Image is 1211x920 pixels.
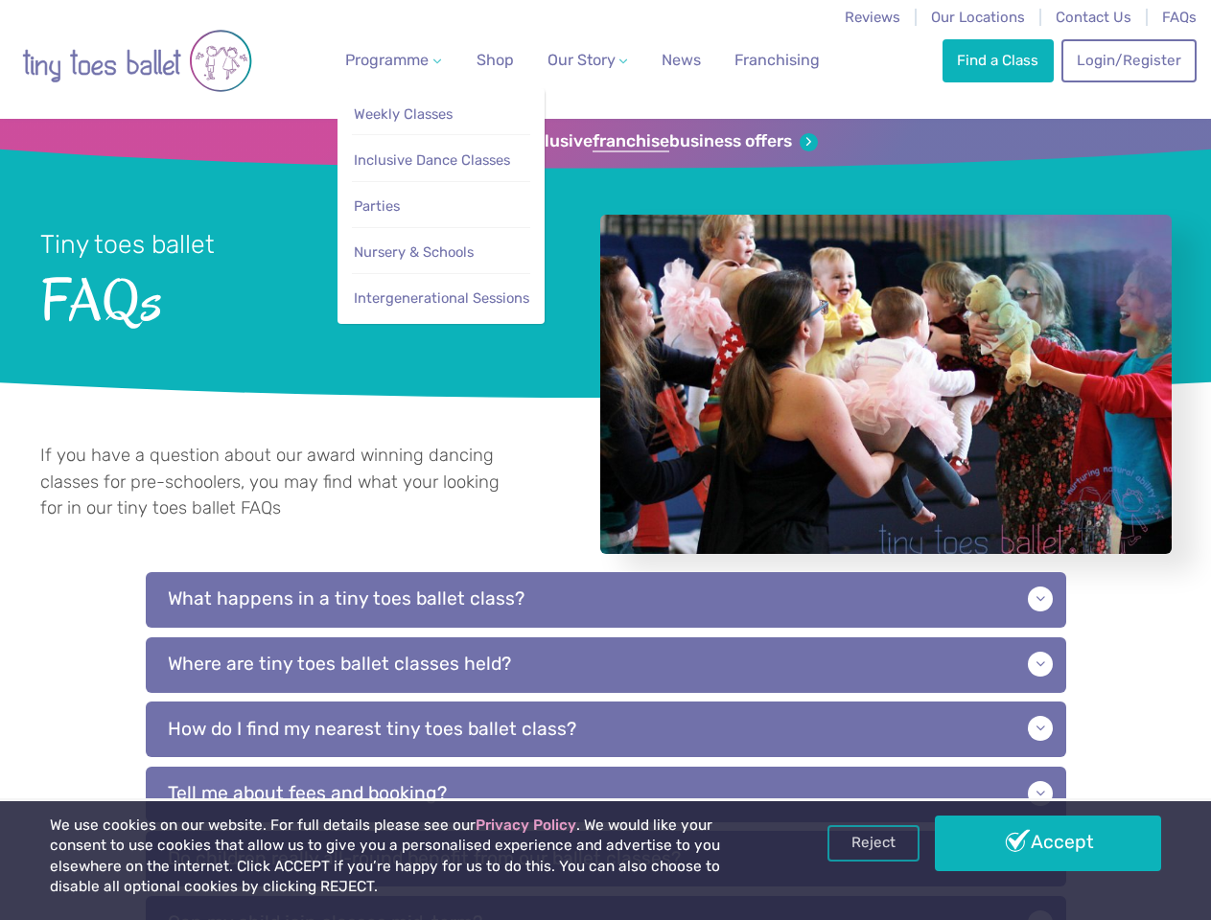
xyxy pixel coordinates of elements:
span: FAQs [40,262,549,333]
span: Our Story [547,51,616,69]
a: Accept [935,816,1161,871]
a: Login/Register [1061,39,1196,81]
a: Intergenerational Sessions [352,281,530,316]
span: Franchising [734,51,820,69]
a: Parties [352,189,530,224]
span: Nursery & Schools [354,243,474,261]
span: Weekly Classes [354,105,453,123]
span: Programme [345,51,429,69]
a: Find a Class [943,39,1054,81]
a: Nursery & Schools [352,235,530,270]
strong: franchise [593,131,669,152]
a: Our Story [539,41,635,80]
a: Franchising [727,41,827,80]
a: Contact Us [1056,9,1131,26]
a: Privacy Policy [476,816,576,834]
a: FAQs [1162,9,1197,26]
span: Shop [477,51,514,69]
small: Tiny toes ballet [40,229,215,260]
span: News [662,51,701,69]
a: Our Locations [931,9,1025,26]
a: News [654,41,709,80]
span: Intergenerational Sessions [354,289,529,307]
a: Reviews [845,9,900,26]
a: Reject [827,825,920,862]
span: Parties [354,197,400,215]
a: Programme [338,41,449,80]
p: How do I find my nearest tiny toes ballet class? [146,701,1066,757]
img: tiny toes ballet [22,12,252,109]
p: What happens in a tiny toes ballet class? [146,572,1066,628]
a: Sign up for our exclusivefranchisebusiness offers [393,131,818,152]
a: Weekly Classes [352,97,530,132]
p: We use cookies on our website. For full details please see our . We would like your consent to us... [50,816,772,898]
p: If you have a question about our award winning dancing classes for pre-schoolers, you may find wh... [40,443,516,522]
a: Shop [469,41,522,80]
a: Inclusive Dance Classes [352,143,530,178]
p: Tell me about fees and booking? [146,767,1066,822]
p: Where are tiny toes ballet classes held? [146,637,1066,693]
span: Inclusive Dance Classes [354,151,510,169]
